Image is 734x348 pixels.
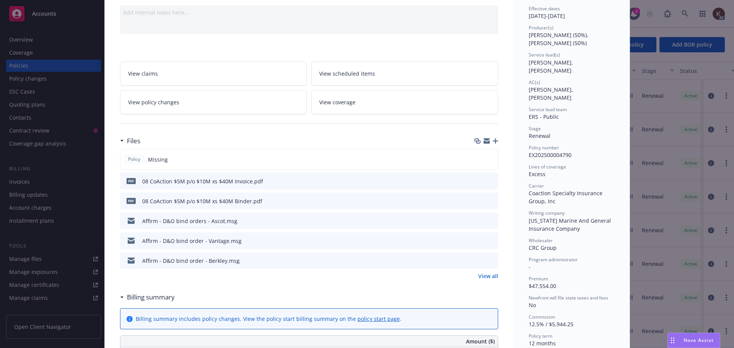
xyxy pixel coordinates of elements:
span: [US_STATE] Marine And General Insurance Company [529,217,612,232]
a: policy start page [357,315,400,322]
div: Files [120,136,140,146]
div: [DATE] - [DATE] [529,5,614,20]
div: 08 CoAction $5M p/o $10M xs $40M Invoice.pdf [142,177,263,185]
button: download file [476,257,482,265]
button: download file [476,197,482,205]
h3: Files [127,136,140,146]
span: Amount ($) [466,337,495,345]
span: Coaction Specialty Insurance Group, Inc [529,189,604,205]
span: $47,554.00 [529,282,556,290]
span: Writing company [529,210,565,216]
span: Premium [529,275,548,282]
span: 12.5% / $5,944.25 [529,320,573,328]
button: download file [476,177,482,185]
span: View claims [128,70,158,78]
span: Wholesaler [529,237,553,244]
span: - [529,263,531,270]
div: Drag to move [668,333,677,348]
span: pdf [127,178,136,184]
span: Program administrator [529,256,578,263]
button: preview file [488,197,495,205]
a: View scheduled items [311,62,498,86]
span: View scheduled items [319,70,375,78]
span: 12 months [529,340,556,347]
span: Effective dates [529,5,560,12]
a: View claims [120,62,307,86]
div: Affirm - D&O bind order - Berkley.msg [142,257,240,265]
span: Excess [529,170,546,178]
span: Commission [529,314,555,320]
button: preview file [488,217,495,225]
span: Service lead team [529,106,567,113]
span: Policy term [529,333,552,339]
span: Lines of coverage [529,163,566,170]
button: Nova Assist [667,333,720,348]
span: AC(s) [529,79,540,86]
span: [PERSON_NAME], [PERSON_NAME] [529,86,575,101]
button: preview file [488,257,495,265]
span: Newfront will file state taxes and fees [529,295,608,301]
span: Missing [148,155,168,163]
span: Policy [127,156,142,163]
div: Add internal notes here... [123,8,495,16]
div: Affirm - D&O bind order - Vantage.msg [142,237,242,245]
span: [PERSON_NAME] (50%), [PERSON_NAME] (50%) [529,31,590,47]
a: View policy changes [120,90,307,114]
span: Carrier [529,183,544,189]
span: pdf [127,198,136,204]
span: Stage [529,125,541,132]
span: No [529,301,536,309]
button: preview file [488,237,495,245]
span: Nova Assist [684,337,714,343]
button: download file [476,237,482,245]
span: Service lead(s) [529,52,560,58]
a: View all [478,272,498,280]
span: CRC Group [529,244,557,251]
span: Producer(s) [529,24,554,31]
a: View coverage [311,90,498,114]
button: download file [476,217,482,225]
span: ERS - Public [529,113,559,120]
div: Affirm - D&O bind orders - Ascot.msg [142,217,237,225]
span: Renewal [529,132,550,139]
div: Billing summary includes policy changes. View the policy start billing summary on the . [136,315,401,323]
button: preview file [488,177,495,185]
h3: Billing summary [127,292,175,302]
span: View policy changes [128,98,179,106]
div: Billing summary [120,292,175,302]
div: 08 CoAction $5M p/o $10M xs $40M Binder.pdf [142,197,262,205]
span: EX202500004790 [529,151,572,159]
span: [PERSON_NAME], [PERSON_NAME] [529,59,575,74]
span: Policy number [529,144,559,151]
span: View coverage [319,98,356,106]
